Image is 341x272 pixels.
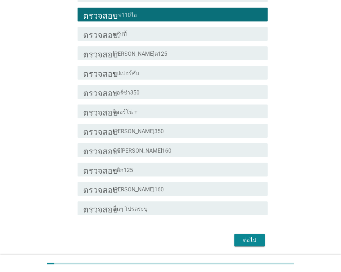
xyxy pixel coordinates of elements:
font: [PERSON_NAME]ด125 [113,51,167,57]
font: ตรวจสอบ [83,146,118,154]
font: [PERSON_NAME]160 [113,186,164,193]
font: ซุปเปอร์คับ [113,70,139,76]
font: พีซี[PERSON_NAME]160 [113,147,171,154]
font: ตรวจสอบ [83,10,118,19]
font: ตรวจสอบ [83,107,118,116]
font: อื่นๆ โปรดระบุ [113,206,147,212]
font: ตรวจสอบ [83,49,118,57]
font: คลิก125 [113,167,133,173]
font: เวฟ110ไอ [113,12,137,18]
font: ตรวจสอบ [83,30,118,38]
font: ตรวจสอบ [83,165,118,174]
font: สกู๊ปปี้ [113,31,127,38]
font: ต่อไป [243,237,256,243]
font: จิออร์โน่ + [113,109,137,115]
font: ตรวจสอบ [83,204,118,212]
button: ต่อไป [234,234,265,246]
font: [PERSON_NAME]350 [113,128,164,135]
font: ฟอร์ซ่า350 [113,89,140,96]
font: ตรวจสอบ [83,185,118,193]
font: ตรวจสอบ [83,88,118,96]
font: ตรวจสอบ [83,69,118,77]
font: ตรวจสอบ [83,127,118,135]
